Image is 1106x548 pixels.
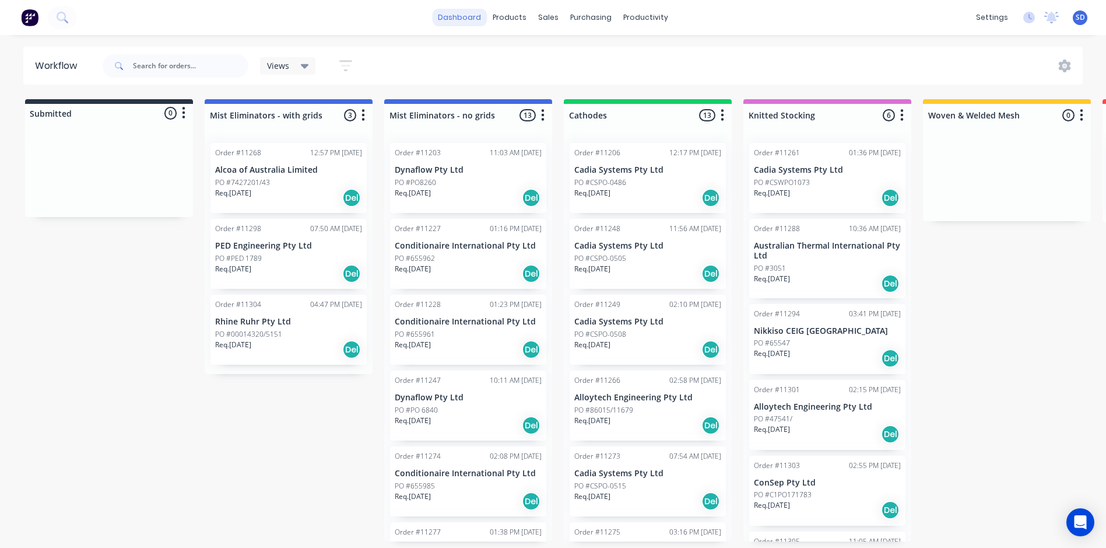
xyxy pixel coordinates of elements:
div: Order #11274 [395,451,441,462]
div: Del [522,340,540,359]
div: Order #11303 [754,460,800,471]
div: 01:36 PM [DATE] [849,148,901,158]
p: Req. [DATE] [574,491,610,502]
p: Req. [DATE] [754,424,790,435]
div: Del [342,340,361,359]
div: Del [522,416,540,435]
div: Del [522,492,540,511]
div: Del [701,340,720,359]
div: 02:55 PM [DATE] [849,460,901,471]
div: 04:47 PM [DATE] [310,299,362,310]
div: Del [701,416,720,435]
p: Req. [DATE] [754,348,790,359]
div: 07:50 AM [DATE] [310,224,362,234]
p: Alloytech Engineering Pty Ltd [574,393,721,403]
p: PO #655985 [395,481,435,491]
p: PO #00014320/5151 [215,329,282,340]
div: Order #1130404:47 PM [DATE]Rhine Ruhr Pty LtdPO #00014320/5151Req.[DATE]Del [210,295,367,365]
p: PO #CSPO-0505 [574,253,626,264]
div: Order #1122701:16 PM [DATE]Conditionaire International Pty LtdPO #655962Req.[DATE]Del [390,219,546,289]
p: PO #CSWPO1073 [754,177,810,188]
div: Order #1126101:36 PM [DATE]Cadia Systems Pty LtdPO #CSWPO1073Req.[DATE]Del [749,143,905,213]
div: Order #1127402:08 PM [DATE]Conditionaire International Pty LtdPO #655985Req.[DATE]Del [390,446,546,516]
div: 11:56 AM [DATE] [669,224,721,234]
p: Dynaflow Pty Ltd [395,165,542,175]
p: Req. [DATE] [574,340,610,350]
div: 03:41 PM [DATE] [849,309,901,319]
p: Req. [DATE] [395,264,431,274]
p: PED Engineering Pty Ltd [215,241,362,251]
div: Order #11277 [395,527,441,537]
div: Order #11249 [574,299,620,310]
div: Del [881,349,900,368]
p: Alcoa of Australia Limited [215,165,362,175]
p: PO #CSPO-0515 [574,481,626,491]
div: Del [342,264,361,283]
div: 12:57 PM [DATE] [310,148,362,158]
p: Req. [DATE] [215,340,251,350]
p: PO #86015/11679 [574,405,633,416]
div: Order #11247 [395,375,441,386]
p: Cadia Systems Pty Ltd [574,469,721,479]
div: products [487,9,532,26]
div: Order #11228 [395,299,441,310]
div: Order #11203 [395,148,441,158]
div: Order #11268 [215,148,261,158]
p: PO #CSPO-0508 [574,329,626,340]
div: Order #11275 [574,527,620,537]
p: Nikkiso CEIG [GEOGRAPHIC_DATA] [754,326,901,336]
p: Req. [DATE] [215,188,251,198]
p: PO #655962 [395,253,435,264]
p: Req. [DATE] [754,500,790,511]
p: Australian Thermal International Pty Ltd [754,241,901,261]
div: productivity [617,9,674,26]
a: dashboard [432,9,487,26]
div: 03:16 PM [DATE] [669,527,721,537]
p: PO #655961 [395,329,435,340]
p: Req. [DATE] [395,491,431,502]
div: 02:10 PM [DATE] [669,299,721,310]
div: purchasing [564,9,617,26]
p: Req. [DATE] [395,416,431,426]
div: Del [342,189,361,207]
div: Order #1124710:11 AM [DATE]Dynaflow Pty LtdPO #PO 6840Req.[DATE]Del [390,371,546,441]
div: Order #1124902:10 PM [DATE]Cadia Systems Pty LtdPO #CSPO-0508Req.[DATE]Del [570,295,726,365]
div: Order #1128810:36 AM [DATE]Australian Thermal International Pty LtdPO #3051Req.[DATE]Del [749,219,905,298]
div: settings [970,9,1014,26]
p: Req. [DATE] [754,188,790,198]
div: Order #1124811:56 AM [DATE]Cadia Systems Pty LtdPO #CSPO-0505Req.[DATE]Del [570,219,726,289]
div: 02:08 PM [DATE] [490,451,542,462]
p: Conditionaire International Pty Ltd [395,317,542,327]
div: 02:15 PM [DATE] [849,385,901,395]
div: Order #1120612:17 PM [DATE]Cadia Systems Pty LtdPO #CSPO-0486Req.[DATE]Del [570,143,726,213]
div: Order #1120311:03 AM [DATE]Dynaflow Pty LtdPO #PO8260Req.[DATE]Del [390,143,546,213]
p: PO #PED 1789 [215,253,262,264]
span: Views [267,60,289,72]
div: Open Intercom Messenger [1066,508,1094,536]
p: ConSep Pty Ltd [754,478,901,488]
p: Cadia Systems Pty Ltd [574,241,721,251]
div: 11:03 AM [DATE] [490,148,542,158]
img: Factory [21,9,38,26]
div: Del [881,274,900,293]
div: 01:16 PM [DATE] [490,224,542,234]
p: Rhine Ruhr Pty Ltd [215,317,362,327]
div: Order #11227 [395,224,441,234]
div: Order #11248 [574,224,620,234]
div: Del [881,425,900,444]
div: Del [701,189,720,207]
p: PO #65547 [754,338,790,348]
p: PO #CSPO-0486 [574,177,626,188]
p: Req. [DATE] [754,274,790,284]
div: Order #11261 [754,148,800,158]
div: 01:38 PM [DATE] [490,527,542,537]
div: Order #1122801:23 PM [DATE]Conditionaire International Pty LtdPO #655961Req.[DATE]Del [390,295,546,365]
p: Req. [DATE] [215,264,251,274]
p: Req. [DATE] [395,188,431,198]
p: PO #C1PO171783 [754,490,812,500]
div: 10:11 AM [DATE] [490,375,542,386]
p: PO #PO8260 [395,177,436,188]
span: SD [1076,12,1085,23]
div: Order #11301 [754,385,800,395]
div: Order #11298 [215,224,261,234]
